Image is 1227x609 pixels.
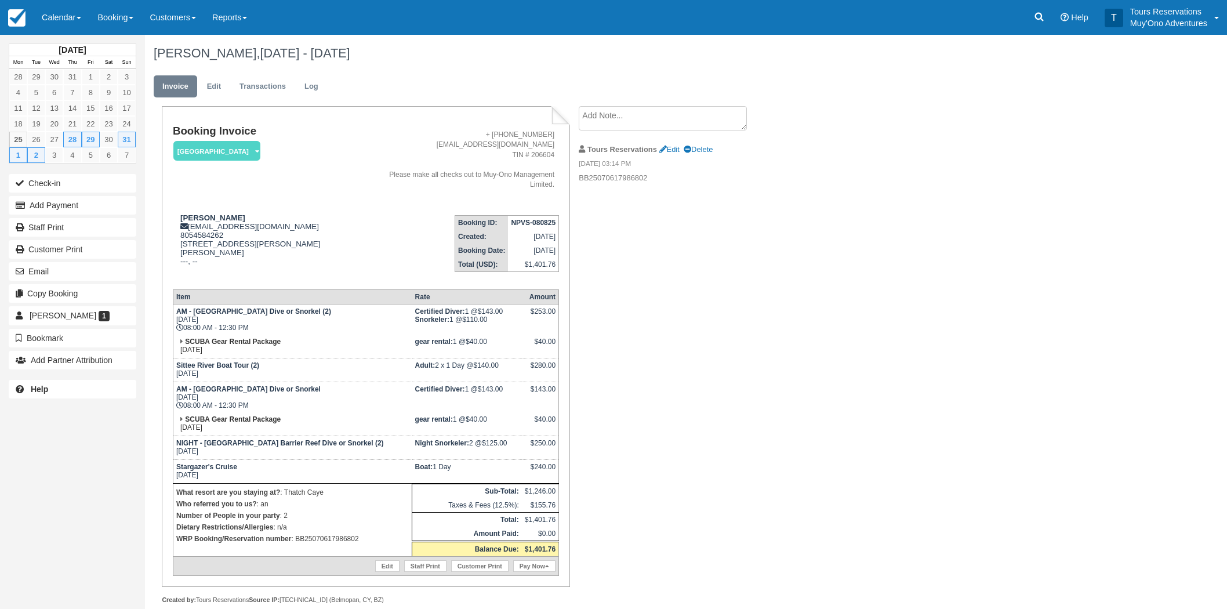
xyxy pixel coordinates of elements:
a: 4 [63,147,81,163]
td: 2 @ [412,436,522,460]
a: 5 [27,85,45,100]
a: Log [296,75,327,98]
strong: SCUBA Gear Rental Package [185,415,281,423]
button: Copy Booking [9,284,136,303]
td: $1,401.76 [508,258,558,272]
a: 18 [9,116,27,132]
strong: SCUBA Gear Rental Package [185,338,281,346]
strong: Dietary Restrictions/Allergies [176,523,273,531]
a: 29 [27,69,45,85]
p: : n/a [176,521,409,533]
a: 13 [45,100,63,116]
a: 3 [45,147,63,163]
a: 30 [100,132,118,147]
a: 9 [100,85,118,100]
td: $1,246.00 [522,484,559,499]
td: [DATE] [173,460,412,484]
strong: NIGHT - [GEOGRAPHIC_DATA] Barrier Reef Dive or Snorkel (2) [176,439,384,447]
em: [DATE] 03:14 PM [579,159,774,172]
a: 22 [82,116,100,132]
strong: Certified Diver [415,307,465,316]
a: 30 [45,69,63,85]
td: 2 x 1 Day @ [412,358,522,382]
button: Bookmark [9,329,136,347]
th: Booking ID: [455,216,509,230]
strong: Number of People in your party [176,512,280,520]
strong: Snorkeler [415,316,449,324]
th: Total (USD): [455,258,509,272]
a: 24 [118,116,136,132]
td: [DATE] [173,412,412,436]
th: Booking Date: [455,244,509,258]
a: 5 [82,147,100,163]
strong: Who referred you to us? [176,500,257,508]
a: Edit [659,145,680,154]
a: 7 [63,85,81,100]
a: [PERSON_NAME] 1 [9,306,136,325]
em: [GEOGRAPHIC_DATA] [173,141,260,161]
a: 2 [100,69,118,85]
th: Created: [455,230,509,244]
a: Pay Now [513,560,556,572]
strong: Night Snorkeler [415,439,469,447]
td: [DATE] 08:00 AM - 12:30 PM [173,382,412,413]
strong: Created by: [162,596,196,603]
td: [DATE] [508,230,558,244]
a: 28 [9,69,27,85]
strong: Sittee River Boat Tour (2) [176,361,259,369]
span: 1 [99,311,110,321]
address: + [PHONE_NUMBER] [EMAIL_ADDRESS][DOMAIN_NAME] TIN # 206604 Please make all checks out to Muy-Ono ... [375,130,554,190]
strong: WRP Booking/Reservation number [176,535,291,543]
a: [GEOGRAPHIC_DATA] [173,140,256,162]
a: 31 [118,132,136,147]
th: Thu [63,56,81,69]
th: Amount Paid: [412,527,522,542]
a: 31 [63,69,81,85]
th: Mon [9,56,27,69]
p: : 2 [176,510,409,521]
strong: What resort are you staying at? [176,488,280,496]
h1: Booking Invoice [173,125,371,137]
span: $110.00 [462,316,487,324]
p: Muy'Ono Adventures [1130,17,1207,29]
a: 28 [63,132,81,147]
p: BB25070617986802 [579,173,774,184]
a: Staff Print [404,560,446,572]
strong: AM - [GEOGRAPHIC_DATA] Dive or Snorkel (2) [176,307,331,316]
a: 1 [82,69,100,85]
span: $40.00 [466,338,487,346]
td: [DATE] [173,335,412,358]
div: $240.00 [525,463,556,480]
div: $250.00 [525,439,556,456]
strong: Boat [415,463,433,471]
a: 14 [63,100,81,116]
a: Help [9,380,136,398]
a: 20 [45,116,63,132]
td: 1 Day [412,460,522,484]
strong: Adult [415,361,435,369]
th: Sub-Total: [412,484,522,499]
a: 27 [45,132,63,147]
th: Sun [118,56,136,69]
button: Add Payment [9,196,136,215]
div: $40.00 [525,338,556,355]
strong: Stargazer's Cruise [176,463,237,471]
a: 12 [27,100,45,116]
a: 3 [118,69,136,85]
a: Delete [684,145,713,154]
span: $143.00 [478,307,503,316]
td: [DATE] [173,358,412,382]
a: Edit [375,560,400,572]
a: 16 [100,100,118,116]
img: checkfront-main-nav-mini-logo.png [8,9,26,27]
td: [DATE] [173,436,412,460]
span: $143.00 [478,385,503,393]
button: Email [9,262,136,281]
a: 23 [100,116,118,132]
a: 7 [118,147,136,163]
a: Edit [198,75,230,98]
div: $40.00 [525,415,556,433]
th: Wed [45,56,63,69]
p: : BB25070617986802 [176,533,409,545]
td: [DATE] [508,244,558,258]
